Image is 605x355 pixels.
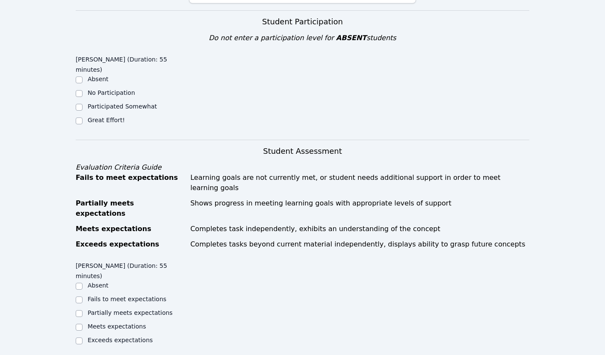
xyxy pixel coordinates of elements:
[76,224,185,234] div: Meets expectations
[76,198,185,219] div: Partially meets expectations
[88,337,153,343] label: Exceeds expectations
[76,239,185,249] div: Exceeds expectations
[190,198,529,219] div: Shows progress in meeting learning goals with appropriate levels of support
[88,323,146,330] label: Meets expectations
[190,239,529,249] div: Completes tasks beyond current material independently, displays ability to grasp future concepts
[76,33,529,43] div: Do not enter a participation level for students
[190,173,529,193] div: Learning goals are not currently met, or student needs additional support in order to meet learni...
[88,117,125,123] label: Great Effort!
[88,296,166,302] label: Fails to meet expectations
[76,258,189,281] legend: [PERSON_NAME] (Duration: 55 minutes)
[88,309,173,316] label: Partially meets expectations
[76,16,529,28] h3: Student Participation
[190,224,529,234] div: Completes task independently, exhibits an understanding of the concept
[76,52,189,75] legend: [PERSON_NAME] (Duration: 55 minutes)
[76,162,529,173] div: Evaluation Criteria Guide
[88,89,135,96] label: No Participation
[88,103,157,110] label: Participated Somewhat
[336,34,366,42] span: ABSENT
[88,76,109,82] label: Absent
[76,145,529,157] h3: Student Assessment
[76,173,185,193] div: Fails to meet expectations
[88,282,109,289] label: Absent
